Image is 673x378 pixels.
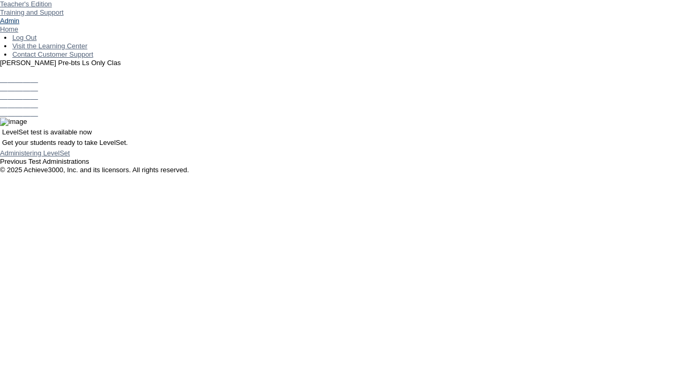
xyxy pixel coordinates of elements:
a: Visit the Learning Center [12,42,87,50]
p: Get your students ready to take LevelSet. [2,139,671,147]
a: Log Out [12,34,36,41]
img: teacher_arrow_small.png [64,8,68,12]
a: Contact Customer Support [12,50,93,58]
p: LevelSet test is available now [2,128,671,136]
